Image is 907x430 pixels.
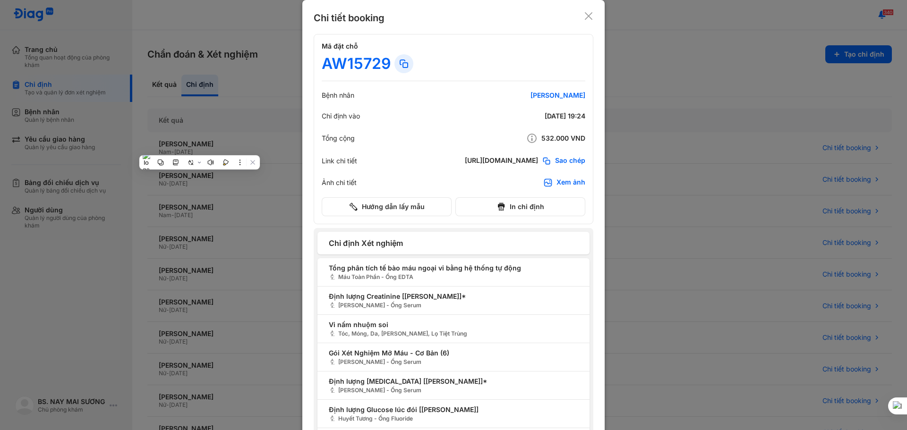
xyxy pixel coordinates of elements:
[329,273,578,281] span: Máu Toàn Phần - Ống EDTA
[314,11,385,25] div: Chi tiết booking
[329,358,578,366] span: [PERSON_NAME] - Ống Serum
[465,156,538,166] div: [URL][DOMAIN_NAME]
[329,329,578,338] span: Tóc, Móng, Da, [PERSON_NAME], Lọ Tiệt Trùng
[322,134,355,143] div: Tổng cộng
[329,320,578,329] span: Vi nấm nhuộm soi
[329,263,578,273] span: Tổng phân tích tế bào máu ngoại vi bằng hệ thống tự động
[329,237,578,249] span: Chỉ định Xét nghiệm
[322,178,357,187] div: Ảnh chi tiết
[472,91,585,100] div: [PERSON_NAME]
[322,112,360,120] div: Chỉ định vào
[322,42,585,51] h4: Mã đặt chỗ
[556,178,585,187] div: Xem ảnh
[322,157,357,165] div: Link chi tiết
[329,348,578,358] span: Gói Xét Nghiệm Mỡ Máu - Cơ Bản (6)
[322,54,391,73] div: AW15729
[322,197,452,216] button: Hướng dẫn lấy mẫu
[322,91,354,100] div: Bệnh nhân
[329,291,578,301] span: Định lượng Creatinine [[PERSON_NAME]]*
[329,376,578,386] span: Định lượng [MEDICAL_DATA] [[PERSON_NAME]]*
[555,156,585,166] span: Sao chép
[455,197,585,216] button: In chỉ định
[329,301,578,310] span: [PERSON_NAME] - Ống Serum
[329,386,578,395] span: [PERSON_NAME] - Ống Serum
[472,133,585,144] div: 532.000 VND
[329,405,578,414] span: Định lượng Glucose lúc đói [[PERSON_NAME]]
[329,414,578,423] span: Huyết Tương - Ống Fluoride
[472,112,585,120] div: [DATE] 19:24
